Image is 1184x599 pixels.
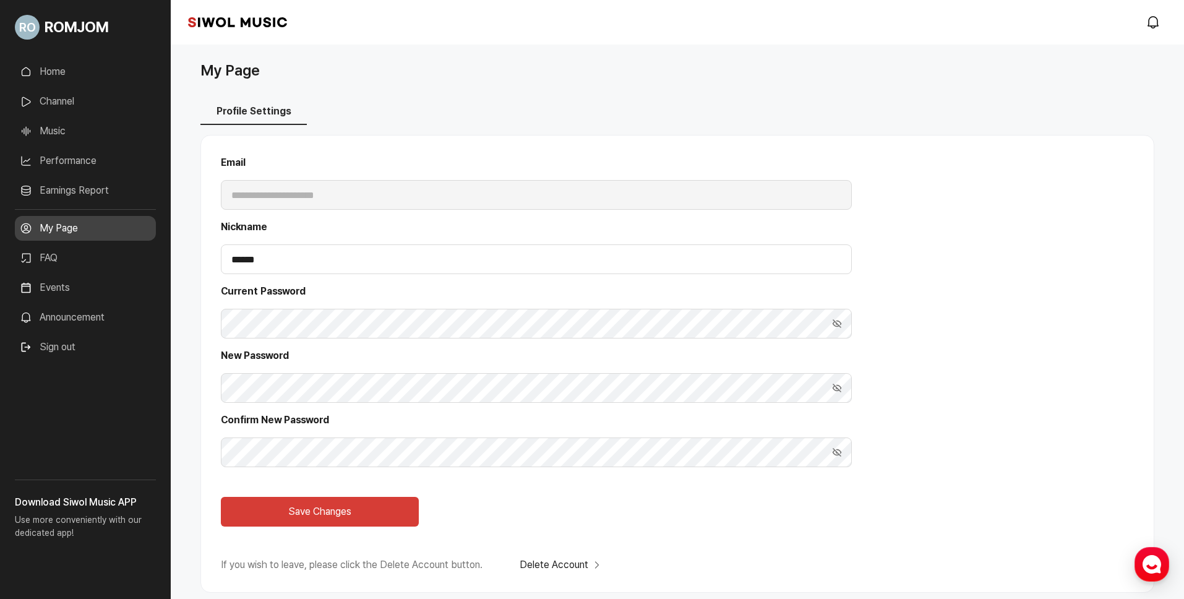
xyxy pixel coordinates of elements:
[15,10,156,45] a: Go to My Profile
[15,246,156,270] a: FAQ
[15,216,156,241] a: My Page
[15,495,156,510] h3: Download Siwol Music APP
[200,59,260,82] h1: My Page
[32,411,53,421] span: Home
[221,413,852,428] label: Confirm New Password
[200,99,307,125] button: Profile Settings
[15,510,156,549] p: Use more conveniently with our dedicated app!
[520,558,603,572] button: Delete Account
[221,220,852,235] label: Nickname
[221,373,852,403] input: New Password
[15,275,156,300] a: Events
[221,155,852,170] label: Email
[221,437,852,467] input: Confirm New Password
[822,373,852,403] button: Show Password
[15,149,156,173] a: Performance
[822,309,852,338] button: Show Password
[15,305,156,330] a: Announcement
[822,437,852,467] button: Show Password
[15,178,156,203] a: Earnings Report
[15,119,156,144] a: Music
[4,392,82,423] a: Home
[221,497,419,527] button: Save Changes
[103,412,139,421] span: Messages
[82,392,160,423] a: Messages
[221,558,483,572] p: If you wish to leave, please click the Delete Account button.
[160,392,238,423] a: Settings
[15,89,156,114] a: Channel
[15,335,80,360] button: Sign out
[45,16,108,38] span: ROMJOM
[183,411,213,421] span: Settings
[221,348,852,363] label: New Password
[15,59,156,84] a: Home
[221,284,852,299] label: Current Password
[1142,10,1167,35] a: modal.notifications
